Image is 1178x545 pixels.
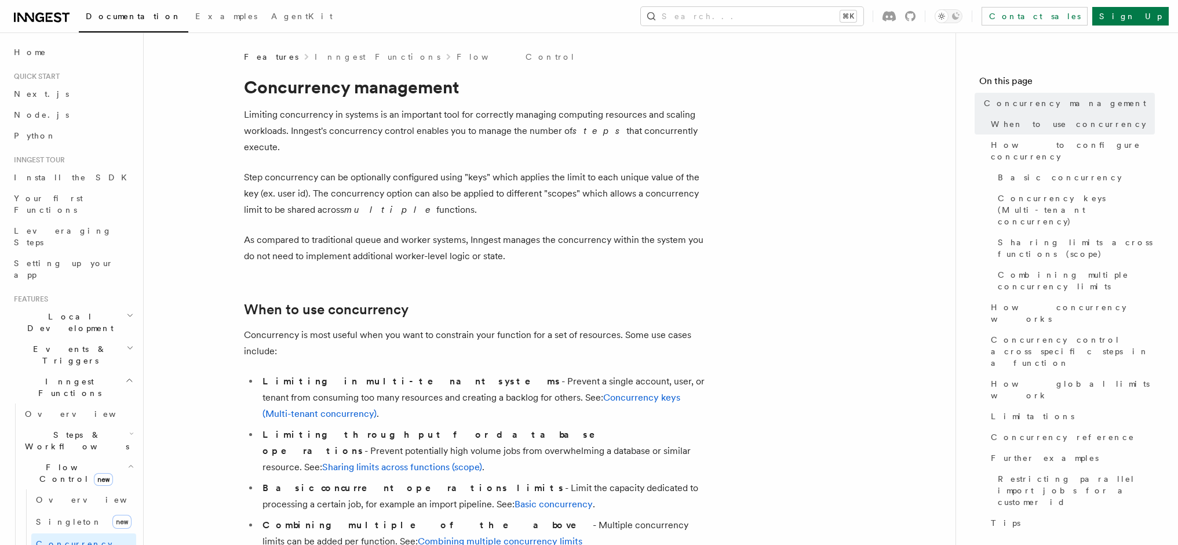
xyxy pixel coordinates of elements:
[14,89,69,99] span: Next.js
[986,513,1155,533] a: Tips
[991,452,1099,464] span: Further examples
[244,51,298,63] span: Features
[25,409,144,419] span: Overview
[262,519,593,531] strong: Combining multiple of the above
[9,42,136,63] a: Home
[20,404,136,424] a: Overview
[991,301,1155,325] span: How concurrency works
[986,406,1155,427] a: Limitations
[14,110,69,119] span: Node.js
[9,306,136,339] button: Local Development
[991,118,1146,130] span: When to use concurrency
[315,51,440,63] a: Inngest Functions
[322,462,482,473] a: Sharing limits across functions (scope)
[244,232,707,264] p: As compared to traditional queue and worker systems, Inngest manages the concurrency within the s...
[9,376,125,399] span: Inngest Functions
[641,7,863,26] button: Search...⌘K
[984,97,1146,109] span: Concurrency management
[986,114,1155,135] a: When to use concurrency
[195,12,257,21] span: Examples
[840,10,856,22] kbd: ⌘K
[14,259,114,279] span: Setting up your app
[998,172,1122,183] span: Basic concurrency
[31,489,136,510] a: Overview
[244,107,707,155] p: Limiting concurrency in systems is an important tool for correctly managing computing resources a...
[244,77,707,97] h1: Concurrency management
[14,131,56,140] span: Python
[36,495,155,504] span: Overview
[259,427,707,475] li: - Prevent potentially high volume jobs from overwhelming a database or similar resource. See: .
[9,188,136,220] a: Your first Functions
[9,83,136,104] a: Next.js
[9,104,136,125] a: Node.js
[998,192,1155,227] span: Concurrency keys (Multi-tenant concurrency)
[986,135,1155,167] a: How to configure concurrency
[244,327,707,359] p: Concurrency is most useful when you want to constrain your function for a set of resources. Some ...
[244,169,707,218] p: Step concurrency can be optionally configured using "keys" which applies the limit to each unique...
[14,173,134,182] span: Install the SDK
[9,311,126,334] span: Local Development
[457,51,575,63] a: Flow Control
[991,517,1020,529] span: Tips
[991,334,1155,369] span: Concurrency control across specific steps in a function
[20,429,129,452] span: Steps & Workflows
[991,378,1155,401] span: How global limits work
[9,339,136,371] button: Events & Triggers
[20,424,136,457] button: Steps & Workflows
[14,194,83,215] span: Your first Functions
[79,3,188,32] a: Documentation
[935,9,962,23] button: Toggle dark mode
[344,204,436,215] em: multiple
[271,12,333,21] span: AgentKit
[262,482,565,493] strong: Basic concurrent operations limits
[1092,7,1169,26] a: Sign Up
[986,329,1155,373] a: Concurrency control across specific steps in a function
[515,499,593,510] a: Basic concurrency
[9,155,65,165] span: Inngest tour
[20,462,127,485] span: Flow Control
[31,510,136,533] a: Singletonnew
[262,429,611,456] strong: Limiting throughput for database operations
[993,468,1155,513] a: Restricting parallel import jobs for a customer id
[991,410,1074,422] span: Limitations
[986,297,1155,329] a: How concurrency works
[979,74,1155,93] h4: On this page
[982,7,1088,26] a: Contact sales
[998,237,1155,260] span: Sharing limits across functions (scope)
[20,457,136,489] button: Flow Controlnew
[986,427,1155,448] a: Concurrency reference
[979,93,1155,114] a: Concurrency management
[112,515,132,529] span: new
[264,3,340,31] a: AgentKit
[9,125,136,146] a: Python
[991,431,1135,443] span: Concurrency reference
[9,220,136,253] a: Leveraging Steps
[998,473,1155,508] span: Restricting parallel import jobs for a customer id
[9,167,136,188] a: Install the SDK
[9,253,136,285] a: Setting up your app
[986,373,1155,406] a: How global limits work
[993,167,1155,188] a: Basic concurrency
[36,517,102,526] span: Singleton
[991,139,1155,162] span: How to configure concurrency
[9,371,136,404] button: Inngest Functions
[986,448,1155,468] a: Further examples
[993,188,1155,232] a: Concurrency keys (Multi-tenant concurrency)
[94,473,113,486] span: new
[86,12,181,21] span: Documentation
[9,343,126,366] span: Events & Triggers
[9,72,60,81] span: Quick start
[259,373,707,422] li: - Prevent a single account, user, or tenant from consuming too many resources and creating a back...
[14,46,46,58] span: Home
[259,480,707,513] li: - Limit the capacity dedicated to processing a certain job, for example an import pipeline. See: .
[993,264,1155,297] a: Combining multiple concurrency limits
[14,226,112,247] span: Leveraging Steps
[244,301,409,318] a: When to use concurrency
[262,376,561,387] strong: Limiting in multi-tenant systems
[998,269,1155,292] span: Combining multiple concurrency limits
[9,295,48,304] span: Features
[188,3,264,31] a: Examples
[993,232,1155,264] a: Sharing limits across functions (scope)
[572,125,626,136] em: steps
